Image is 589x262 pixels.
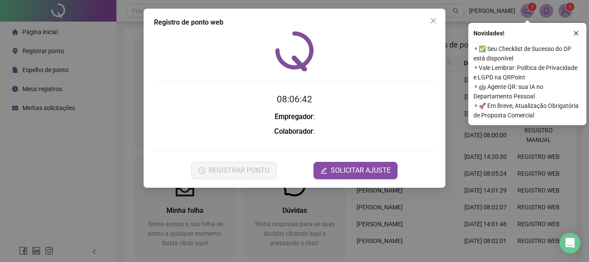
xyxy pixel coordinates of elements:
[473,28,504,38] span: Novidades !
[430,17,437,24] span: close
[473,101,581,120] span: ⚬ 🚀 Em Breve, Atualização Obrigatória de Proposta Comercial
[154,126,435,137] h3: :
[331,165,391,176] span: SOLICITAR AJUSTE
[473,44,581,63] span: ⚬ ✅ Seu Checklist de Sucesso do DP está disponível
[275,113,313,121] strong: Empregador
[274,127,313,136] strong: Colaborador
[426,14,440,28] button: Close
[154,111,435,123] h3: :
[313,162,398,179] button: editSOLICITAR AJUSTE
[275,31,314,71] img: QRPoint
[473,63,581,82] span: ⚬ Vale Lembrar: Política de Privacidade e LGPD na QRPoint
[154,17,435,28] div: Registro de ponto web
[320,167,327,174] span: edit
[573,30,579,36] span: close
[191,162,276,179] button: REGISTRAR PONTO
[473,82,581,101] span: ⚬ 🤖 Agente QR: sua IA no Departamento Pessoal
[560,233,580,253] div: Open Intercom Messenger
[277,94,312,104] time: 08:06:42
